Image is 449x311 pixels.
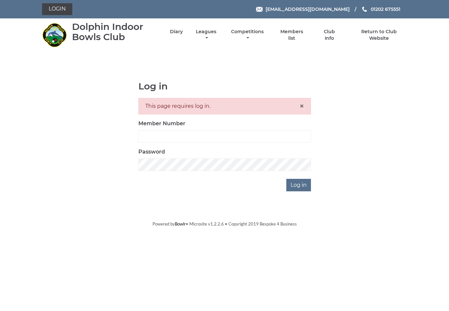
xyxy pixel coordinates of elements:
[175,221,186,227] a: Bowlr
[286,179,311,191] input: Log in
[319,29,340,41] a: Club Info
[194,29,218,41] a: Leagues
[277,29,307,41] a: Members list
[299,101,304,111] span: ×
[256,6,350,13] a: Email [EMAIL_ADDRESS][DOMAIN_NAME]
[72,22,158,42] div: Dolphin Indoor Bowls Club
[138,81,311,91] h1: Log in
[138,120,185,128] label: Member Number
[138,98,311,114] div: This page requires log in.
[256,7,263,12] img: Email
[361,6,400,13] a: Phone us 01202 675551
[42,23,67,47] img: Dolphin Indoor Bowls Club
[362,7,367,12] img: Phone us
[351,29,407,41] a: Return to Club Website
[299,102,304,110] button: Close
[153,221,297,227] span: Powered by • Microsite v1.2.2.6 • Copyright 2019 Bespoke 4 Business
[170,29,183,35] a: Diary
[42,3,72,15] a: Login
[266,6,350,12] span: [EMAIL_ADDRESS][DOMAIN_NAME]
[229,29,265,41] a: Competitions
[371,6,400,12] span: 01202 675551
[138,148,165,156] label: Password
